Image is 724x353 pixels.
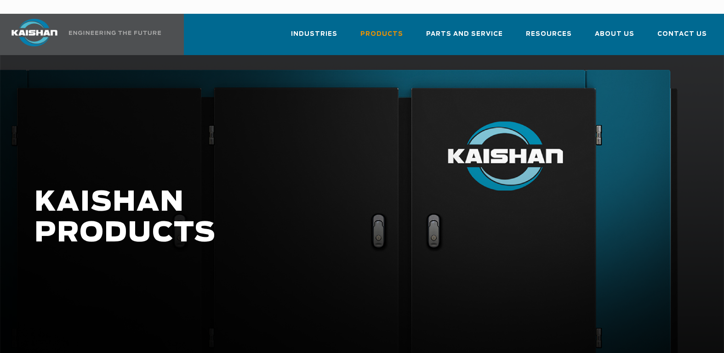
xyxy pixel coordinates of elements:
span: Products [360,29,403,39]
span: Resources [526,29,572,39]
a: About Us [595,22,634,53]
img: Engineering the future [69,31,161,35]
span: Contact Us [657,29,707,39]
a: Parts and Service [426,22,503,53]
a: Industries [291,22,337,53]
h1: KAISHAN PRODUCTS [34,187,578,249]
a: Products [360,22,403,53]
span: About Us [595,29,634,39]
a: Contact Us [657,22,707,53]
span: Parts and Service [426,29,503,39]
a: Resources [526,22,572,53]
span: Industries [291,29,337,39]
